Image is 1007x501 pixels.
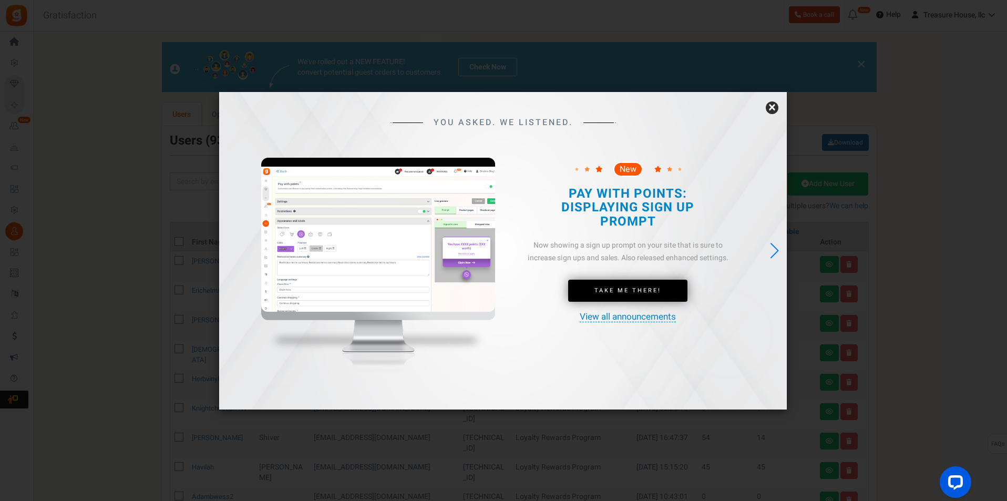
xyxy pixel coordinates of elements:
h2: PAY WITH POINTS: DISPLAYING SIGN UP PROMPT [533,187,722,229]
img: screenshot [261,167,495,312]
span: New [620,165,636,173]
a: Take Me There! [568,280,687,302]
div: Next slide [767,239,782,262]
span: YOU ASKED. WE LISTENED. [434,118,573,128]
a: × [766,101,778,114]
img: mockup [261,158,495,395]
div: Now showing a sign up prompt on your site that is sure to increase sign ups and sales. Also relea... [523,239,733,264]
a: View all announcements [580,312,676,322]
